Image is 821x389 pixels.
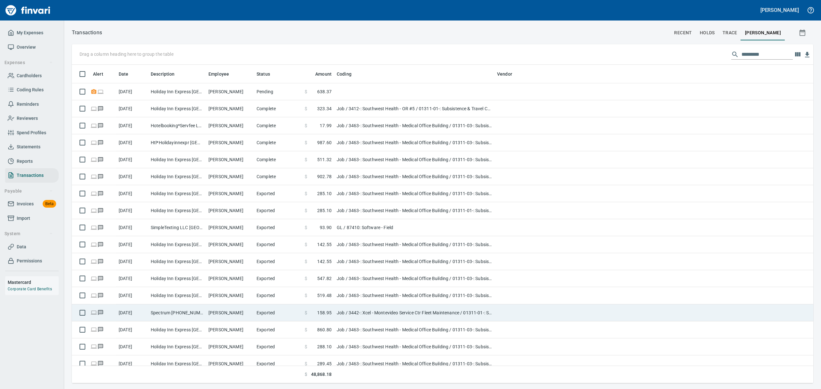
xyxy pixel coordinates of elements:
td: Exported [254,338,302,355]
span: Reviewers [17,114,38,122]
td: Job / 3463-: Southwest Health - Medical Office Building / 01311-03-: Subsistence & Travel Concret... [334,168,495,185]
span: 860.80 [317,327,332,333]
a: Spend Profiles [5,126,59,140]
a: InvoicesBeta [5,197,59,211]
span: 323.34 [317,105,332,112]
td: Exported [254,202,302,219]
span: $ [305,207,307,214]
td: Job / 3463-: Southwest Health - Medical Office Building / 01311-03-: Subsistence & Travel Concret... [334,185,495,202]
span: Has messages [97,361,104,366]
span: Has messages [97,242,104,246]
span: $ [305,88,307,95]
td: Job / 3463-: Southwest Health - Medical Office Building / 01311-03-: Subsistence & Travel Concret... [334,117,495,134]
span: Has messages [97,157,104,161]
span: $ [305,105,307,112]
span: Online transaction [90,106,97,111]
span: Employee [208,70,229,78]
span: Expenses [4,59,53,67]
td: [DATE] [116,83,148,100]
span: Has messages [97,327,104,331]
span: $ [305,241,307,248]
span: 285.10 [317,207,332,214]
td: [PERSON_NAME] [206,100,254,117]
span: 987.60 [317,139,332,146]
td: Complete [254,117,302,134]
span: Alert [93,70,112,78]
span: Online transaction [90,225,97,229]
span: Has messages [97,208,104,212]
span: $ [305,371,307,378]
span: Data [17,243,26,251]
span: Online transaction [90,344,97,348]
td: Holiday Inn Express [GEOGRAPHIC_DATA] [GEOGRAPHIC_DATA] [148,338,206,355]
td: [PERSON_NAME] [206,270,254,287]
span: My Expenses [17,29,43,37]
td: Exported [254,219,302,236]
td: [PERSON_NAME] [206,304,254,321]
td: [DATE] [116,202,148,219]
span: 288.10 [317,343,332,350]
span: Has messages [97,225,104,229]
span: Amount [315,70,332,78]
td: Job / 3463-: Southwest Health - Medical Office Building / 01311-03-: Subsistence & Travel Concret... [334,236,495,253]
td: Holiday Inn Express [GEOGRAPHIC_DATA] [GEOGRAPHIC_DATA] [148,253,206,270]
td: Exported [254,355,302,372]
span: $ [305,173,307,180]
span: $ [305,343,307,350]
p: Drag a column heading here to group the table [80,51,174,57]
span: Status [257,70,278,78]
a: Statements [5,140,59,154]
span: Amount [307,70,332,78]
span: Description [151,70,183,78]
td: Job / 3442-: Xcel - Montevideo Service Ctr Fleet Maintenance / 01311-01-: Subsistence & Travel CM... [334,304,495,321]
td: Exported [254,185,302,202]
h6: Mastercard [8,279,59,286]
span: Has messages [97,259,104,263]
span: Alert [93,70,103,78]
td: Job / 3463-: Southwest Health - Medical Office Building / 01311-03-: Subsistence & Travel Concret... [334,151,495,168]
td: [PERSON_NAME] [206,236,254,253]
span: Online transaction [97,89,104,94]
td: Htl*Holidayinnexpr [GEOGRAPHIC_DATA] [GEOGRAPHIC_DATA] [148,134,206,151]
span: $ [305,122,307,129]
td: [PERSON_NAME] [206,338,254,355]
td: [DATE] [116,185,148,202]
span: Reminders [17,100,39,108]
td: Complete [254,134,302,151]
td: Holiday Inn Express [GEOGRAPHIC_DATA] [GEOGRAPHIC_DATA] [148,270,206,287]
span: Has messages [97,344,104,348]
td: [DATE] [116,151,148,168]
a: My Expenses [5,26,59,40]
td: [DATE] [116,236,148,253]
span: Online transaction [90,208,97,212]
td: [PERSON_NAME] [206,185,254,202]
span: System [4,230,53,238]
td: Complete [254,100,302,117]
button: Show transactions within a particular date range [793,25,813,40]
button: Choose columns to display [793,50,802,59]
span: $ [305,139,307,146]
span: Online transaction [90,361,97,366]
span: Has messages [97,106,104,111]
span: Date [119,70,129,78]
td: Job / 3463-: Southwest Health - Medical Office Building / 01311-03-: Subsistence & Travel Concret... [334,287,495,304]
td: [DATE] [116,321,148,338]
span: Online transaction [90,293,97,297]
td: [DATE] [116,253,148,270]
span: Beta [43,200,56,208]
span: $ [305,327,307,333]
span: Has messages [97,140,104,145]
span: Reports [17,157,33,165]
td: Complete [254,168,302,185]
span: 638.37 [317,88,332,95]
span: trace [723,29,737,37]
span: Status [257,70,270,78]
span: Online transaction [90,174,97,178]
td: Job / 3463-: Southwest Health - Medical Office Building / 01311-03-: Subsistence & Travel Concret... [334,355,495,372]
span: recent [674,29,692,37]
td: [DATE] [116,168,148,185]
td: Holiday Inn Express [GEOGRAPHIC_DATA] [GEOGRAPHIC_DATA] [148,100,206,117]
span: $ [305,310,307,316]
td: Exported [254,321,302,338]
td: Holiday Inn Express [GEOGRAPHIC_DATA] [GEOGRAPHIC_DATA] [148,236,206,253]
